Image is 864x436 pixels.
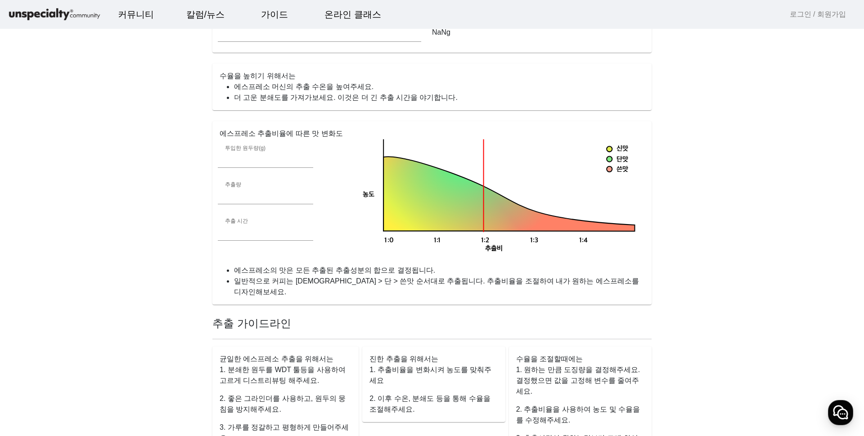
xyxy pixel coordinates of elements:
p: 1. 분쇄한 원두를 WDT 툴등을 사용하여 고르게 디스트리뷰팅 해주세요. [220,364,351,386]
span: 홈 [28,299,34,306]
mat-card-title: 수율을 높히기 위해서는 [220,71,296,81]
li: 더 고운 분쇄도를 가져가보세요. 이것은 더 긴 추출 시간을 야기합니다. [234,92,644,103]
tspan: 쓴맛 [616,165,628,174]
tspan: 신맛 [616,145,628,153]
tspan: 1:0 [385,236,394,245]
a: 로그인 / 회원가입 [790,9,846,20]
a: 가이드 [254,2,295,27]
mat-card-title: 균일한 에스프레소 추출을 위해서는 [220,354,333,364]
tspan: 추출비 [485,245,503,253]
li: 일반적으로 커피는 [DEMOGRAPHIC_DATA] > 단 > 쓴맛 순서대로 추출됩니다. 추출비율을 조절하여 내가 원하는 에스프레소를 디자인해보세요. [234,276,644,297]
li: 에스프레소 머신의 추출 수온을 높여주세요. [234,81,644,92]
mat-card-title: 진한 추출을 위해서는 [369,354,438,364]
h2: 추출 가이드라인 [212,315,652,332]
tspan: 1:1 [434,236,441,245]
p: 2. 좋은 그라인더를 사용하고, 원두의 뭉침을 방지해주세요. [220,393,351,415]
p: 1. 추출비율을 변화시켜 농도를 맞춰주세요 [369,364,498,386]
a: 칼럼/뉴스 [179,2,232,27]
a: 설정 [116,285,173,308]
p: 1. 원하는 만큼 도징량을 결정해주세요. 결정했으면 값을 고정해 변수를 줄여주세요. [516,364,644,397]
span: 설정 [139,299,150,306]
mat-card-title: 수율을 조절할때에는 [516,354,583,364]
mat-label: 추출량 [225,181,241,187]
mat-label: 투입한 원두량(g) [225,145,265,151]
mat-label: 추출 시간 [225,218,248,224]
img: logo [7,7,102,22]
tspan: 농도 [363,190,375,199]
a: 홈 [3,285,59,308]
p: 2. 추출비율을 사용하여 농도 및 수율을를 수정해주세요. [516,404,644,426]
li: 에스프레소의 맛은 모든 추출된 추출성분의 합으로 결정됩니다. [234,265,644,276]
a: 대화 [59,285,116,308]
a: 온라인 클래스 [317,2,388,27]
span: 대화 [82,299,93,306]
mat-card-title: 에스프레소 추출비율에 따른 맛 변화도 [220,128,343,139]
tspan: 1:2 [481,236,489,245]
p: 2. 이후 수온, 분쇄도 등을 통해 수율을 조절해주세요. [369,393,498,415]
a: 커뮤니티 [111,2,161,27]
tspan: 단맛 [616,155,628,164]
p: NaNg [432,27,635,38]
tspan: 1:4 [579,236,588,245]
tspan: 1:3 [530,236,538,245]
